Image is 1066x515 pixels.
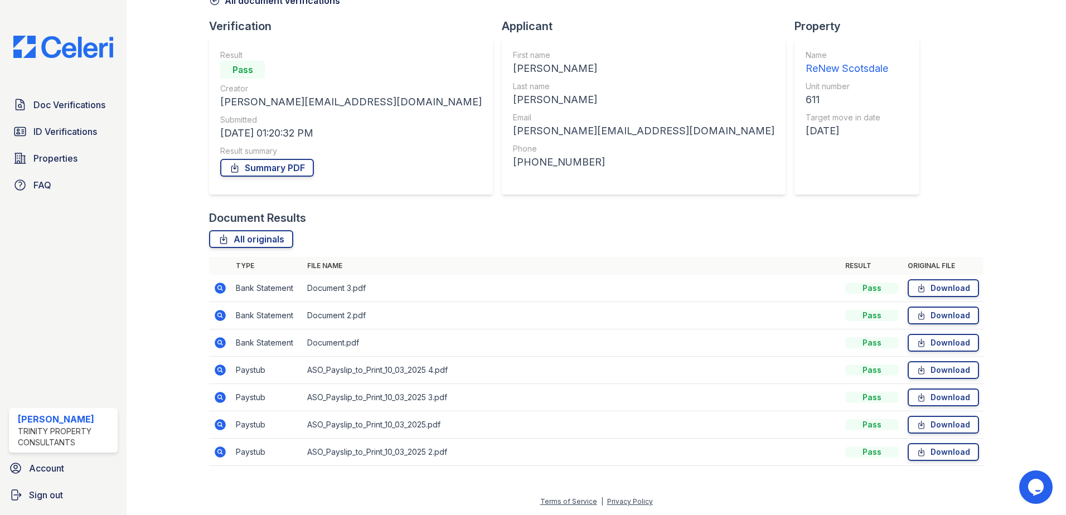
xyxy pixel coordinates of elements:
td: ASO_Payslip_to_Print_10_03_2025 2.pdf [303,439,841,466]
div: [PERSON_NAME][EMAIL_ADDRESS][DOMAIN_NAME] [513,123,774,139]
span: Account [29,461,64,475]
a: ID Verifications [9,120,118,143]
div: Pass [845,419,899,430]
div: Target move in date [806,112,888,123]
td: Paystub [231,357,303,384]
a: Summary PDF [220,159,314,177]
div: Result [220,50,482,61]
div: 611 [806,92,888,108]
div: Document Results [209,210,306,226]
div: Pass [220,61,265,79]
img: CE_Logo_Blue-a8612792a0a2168367f1c8372b55b34899dd931a85d93a1a3d3e32e68fde9ad4.png [4,36,122,58]
td: Paystub [231,439,303,466]
div: [PHONE_NUMBER] [513,154,774,170]
a: Download [908,307,979,324]
span: FAQ [33,178,51,192]
td: Paystub [231,411,303,439]
div: [PERSON_NAME] [513,92,774,108]
div: Phone [513,143,774,154]
span: ID Verifications [33,125,97,138]
div: Result summary [220,145,482,157]
div: Last name [513,81,774,92]
div: Applicant [502,18,794,34]
span: Doc Verifications [33,98,105,111]
a: Privacy Policy [607,497,653,506]
div: Pass [845,365,899,376]
div: | [601,497,603,506]
a: Terms of Service [540,497,597,506]
div: Property [794,18,928,34]
div: Trinity Property Consultants [18,426,113,448]
th: Result [841,257,903,275]
iframe: chat widget [1019,470,1055,504]
div: Pass [845,310,899,321]
span: Properties [33,152,77,165]
div: Email [513,112,774,123]
span: Sign out [29,488,63,502]
td: Document 3.pdf [303,275,841,302]
div: Pass [845,337,899,348]
div: Pass [845,446,899,458]
div: [DATE] 01:20:32 PM [220,125,482,141]
a: Name ReNew Scotsdale [806,50,888,76]
a: Account [4,457,122,479]
div: [PERSON_NAME] [513,61,774,76]
div: ReNew Scotsdale [806,61,888,76]
td: Bank Statement [231,302,303,329]
div: Pass [845,392,899,403]
div: First name [513,50,774,61]
div: [PERSON_NAME][EMAIL_ADDRESS][DOMAIN_NAME] [220,94,482,110]
a: Properties [9,147,118,169]
a: Download [908,416,979,434]
td: ASO_Payslip_to_Print_10_03_2025 3.pdf [303,384,841,411]
div: Verification [209,18,502,34]
div: [PERSON_NAME] [18,412,113,426]
a: Download [908,443,979,461]
td: Document.pdf [303,329,841,357]
a: Sign out [4,484,122,506]
div: Name [806,50,888,61]
a: Doc Verifications [9,94,118,116]
div: Submitted [220,114,482,125]
td: Bank Statement [231,329,303,357]
a: Download [908,388,979,406]
td: Bank Statement [231,275,303,302]
a: Download [908,361,979,379]
th: Type [231,257,303,275]
td: ASO_Payslip_to_Print_10_03_2025 4.pdf [303,357,841,384]
th: File name [303,257,841,275]
a: All originals [209,230,293,248]
td: ASO_Payslip_to_Print_10_03_2025.pdf [303,411,841,439]
div: Creator [220,83,482,94]
td: Paystub [231,384,303,411]
td: Document 2.pdf [303,302,841,329]
div: Unit number [806,81,888,92]
th: Original file [903,257,983,275]
a: Download [908,279,979,297]
div: Pass [845,283,899,294]
div: [DATE] [806,123,888,139]
a: Download [908,334,979,352]
a: FAQ [9,174,118,196]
